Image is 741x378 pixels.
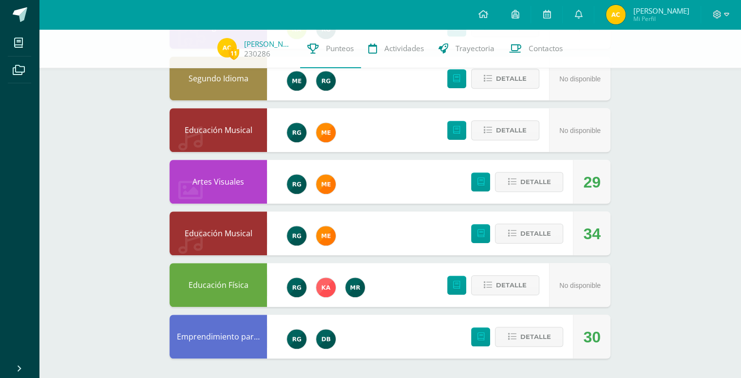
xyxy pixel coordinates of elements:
img: 24ef3269677dd7dd963c57b86ff4a022.png [287,174,306,194]
img: b78a991aeed6a398176c0e0509a61588.png [217,38,237,57]
div: Educación Musical [170,211,267,255]
span: No disponible [559,75,601,83]
img: bd5c7d90de01a998aac2bc4ae78bdcd9.png [316,226,336,246]
button: Detalle [471,275,539,295]
img: 24ef3269677dd7dd963c57b86ff4a022.png [287,278,306,297]
img: bd5c7d90de01a998aac2bc4ae78bdcd9.png [316,174,336,194]
a: Punteos [300,29,361,68]
span: Actividades [384,43,424,54]
a: [PERSON_NAME] [244,39,293,49]
img: 2ce8b78723d74065a2fbc9da14b79a38.png [316,329,336,349]
span: 11 [228,47,239,59]
a: Trayectoria [431,29,502,68]
span: Trayectoria [456,43,494,54]
a: Contactos [502,29,570,68]
span: [PERSON_NAME] [633,6,689,16]
span: Contactos [529,43,563,54]
span: Detalle [496,276,527,294]
span: Punteos [326,43,354,54]
img: 24ef3269677dd7dd963c57b86ff4a022.png [287,329,306,349]
div: 34 [583,212,601,256]
button: Detalle [495,172,563,192]
div: 30 [583,315,601,359]
a: 230286 [244,49,270,59]
div: Segundo Idioma [170,57,267,100]
a: Actividades [361,29,431,68]
span: Detalle [520,328,551,346]
img: b78a991aeed6a398176c0e0509a61588.png [606,5,626,24]
div: Artes Visuales [170,160,267,204]
button: Detalle [495,224,563,244]
div: Educación Musical [170,108,267,152]
div: 29 [583,160,601,204]
img: 24ef3269677dd7dd963c57b86ff4a022.png [287,226,306,246]
span: Mi Perfil [633,15,689,23]
div: Emprendimiento para la Productividad [170,315,267,359]
span: No disponible [559,127,601,134]
button: Detalle [471,69,539,89]
img: bd5c7d90de01a998aac2bc4ae78bdcd9.png [316,123,336,142]
button: Detalle [495,327,563,347]
img: dcbde16094ad5605c855cf189b900fc8.png [345,278,365,297]
div: Educación Física [170,263,267,307]
img: 760639804b77a624a8a153f578963b33.png [316,278,336,297]
button: Detalle [471,120,539,140]
img: 24ef3269677dd7dd963c57b86ff4a022.png [287,123,306,142]
img: 24ef3269677dd7dd963c57b86ff4a022.png [316,71,336,91]
span: Detalle [520,225,551,243]
span: No disponible [559,282,601,289]
img: e5319dee200a4f57f0a5ff00aaca67bb.png [287,71,306,91]
span: Detalle [496,121,527,139]
span: Detalle [520,173,551,191]
span: Detalle [496,70,527,88]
